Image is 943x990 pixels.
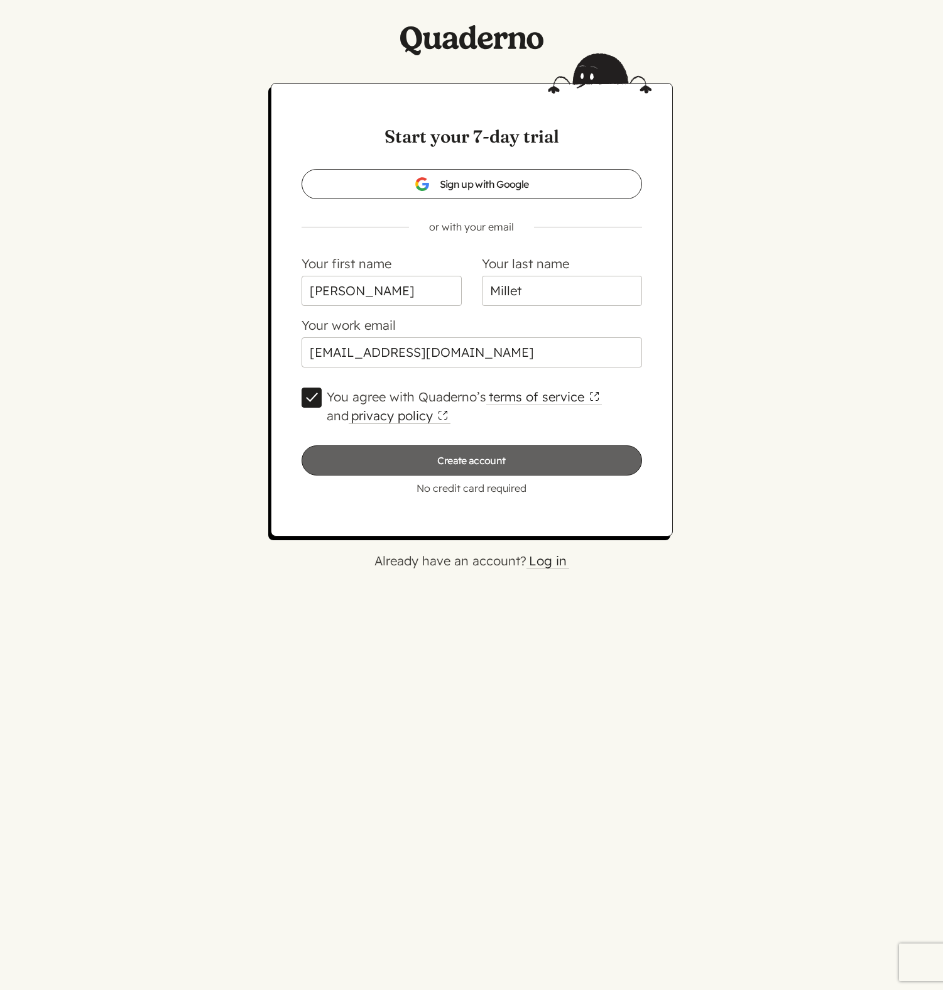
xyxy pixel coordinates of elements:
p: or with your email [281,219,662,234]
a: Log in [526,553,569,569]
a: terms of service [486,389,602,405]
span: Sign up with Google [415,177,529,192]
p: No credit card required [302,481,642,496]
label: Your work email [302,317,396,333]
label: You agree with Quaderno’s and [327,388,642,425]
h1: Start your 7-day trial [302,124,642,149]
label: Your first name [302,256,391,271]
a: privacy policy [349,408,450,424]
input: Create account [302,445,642,476]
label: Your last name [482,256,569,271]
a: Sign up with Google [302,169,642,199]
p: Already have an account? [45,552,899,570]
